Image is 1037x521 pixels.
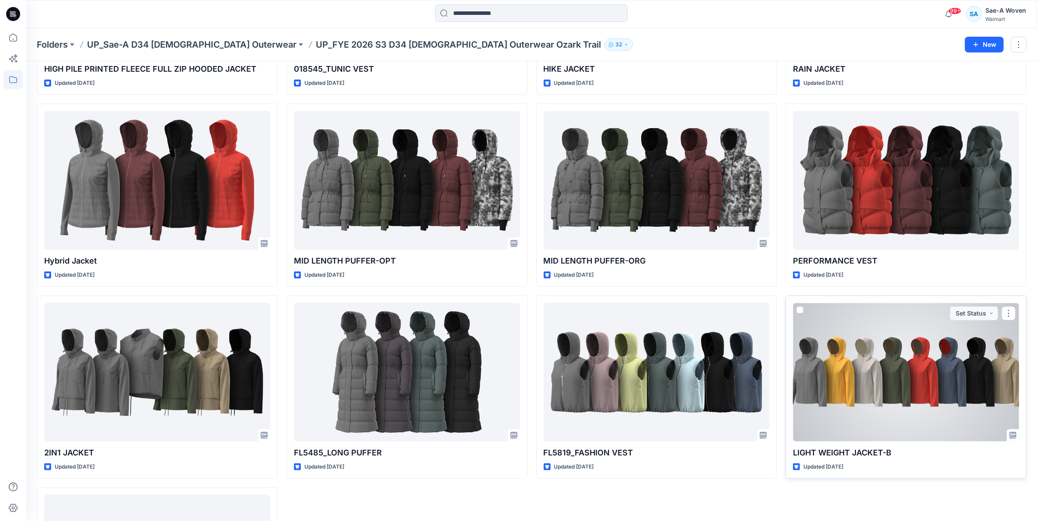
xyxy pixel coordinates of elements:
[604,38,633,51] button: 32
[304,79,344,88] p: Updated [DATE]
[44,303,270,441] a: 2IN1 JACKET
[44,111,270,250] a: Hybrid Jacket
[294,447,520,459] p: FL5485_LONG PUFFER
[793,447,1019,459] p: LIGHT WEIGHT JACKET-B
[44,255,270,267] p: Hybrid Jacket
[948,7,961,14] span: 99+
[544,303,770,441] a: FL5819_FASHION VEST
[87,38,297,51] a: UP_Sae-A D34 [DEMOGRAPHIC_DATA] Outerwear
[37,38,68,51] a: Folders
[793,63,1019,75] p: RAIN JACKET
[793,255,1019,267] p: PERFORMANCE VEST
[544,111,770,250] a: MID LENGTH PUFFER-ORG
[44,63,270,75] p: HIGH PILE PRINTED FLEECE FULL ZIP HOODED JACKET
[55,271,94,280] p: Updated [DATE]
[316,38,601,51] p: UP_FYE 2026 S3 D34 [DEMOGRAPHIC_DATA] Outerwear Ozark Trail
[985,16,1026,22] div: Walmart
[793,303,1019,441] a: LIGHT WEIGHT JACKET-B
[304,462,344,472] p: Updated [DATE]
[793,111,1019,250] a: PERFORMANCE VEST
[55,79,94,88] p: Updated [DATE]
[985,5,1026,16] div: Sae-A Woven
[544,447,770,459] p: FL5819_FASHION VEST
[615,40,622,49] p: 32
[294,303,520,441] a: FL5485_LONG PUFFER
[304,271,344,280] p: Updated [DATE]
[803,79,843,88] p: Updated [DATE]
[554,271,594,280] p: Updated [DATE]
[554,79,594,88] p: Updated [DATE]
[803,271,843,280] p: Updated [DATE]
[294,63,520,75] p: 018545_TUNIC VEST
[544,63,770,75] p: HIKE JACKET
[554,462,594,472] p: Updated [DATE]
[965,37,1004,52] button: New
[55,462,94,472] p: Updated [DATE]
[294,111,520,250] a: MID LENGTH PUFFER-OPT
[294,255,520,267] p: MID LENGTH PUFFER-OPT
[544,255,770,267] p: MID LENGTH PUFFER-ORG
[966,6,982,22] div: SA
[803,462,843,472] p: Updated [DATE]
[44,447,270,459] p: 2IN1 JACKET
